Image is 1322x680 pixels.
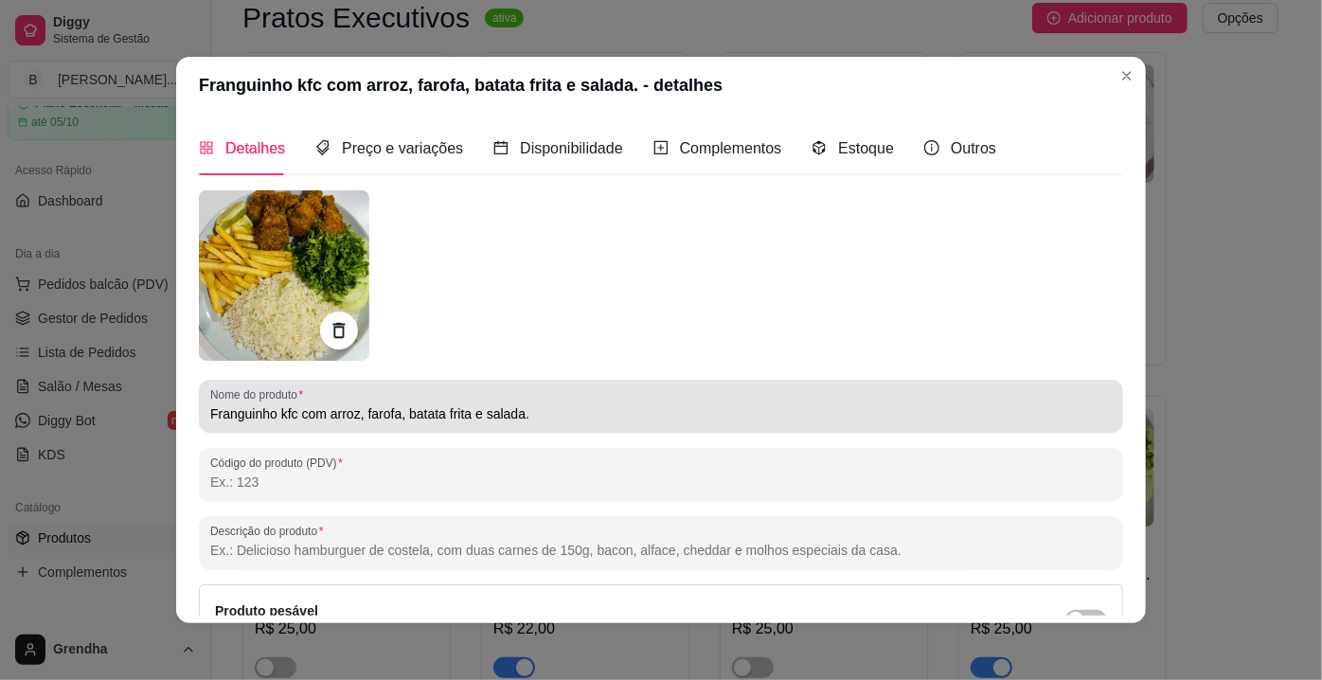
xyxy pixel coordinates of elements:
span: Detalhes [225,140,285,156]
span: plus-square [653,140,669,155]
span: code-sandbox [812,140,827,155]
input: Código do produto (PDV) [210,473,1112,492]
span: Disponibilidade [520,140,623,156]
label: Nome do produto [210,386,310,403]
span: appstore [199,140,214,155]
label: Descrição do produto [210,523,330,539]
input: Nome do produto [210,404,1112,423]
input: Descrição do produto [210,541,1112,560]
span: tags [315,140,330,155]
img: produto [199,190,369,361]
span: Outros [951,140,996,156]
label: Produto pesável [215,603,318,618]
header: Franguinho kfc com arroz, farofa, batata frita e salada. - detalhes [176,57,1146,114]
span: Complementos [680,140,782,156]
span: info-circle [924,140,939,155]
label: Código do produto (PDV) [210,455,349,471]
button: Close [1112,61,1142,91]
span: calendar [493,140,509,155]
span: Preço e variações [342,140,463,156]
span: Estoque [838,140,894,156]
